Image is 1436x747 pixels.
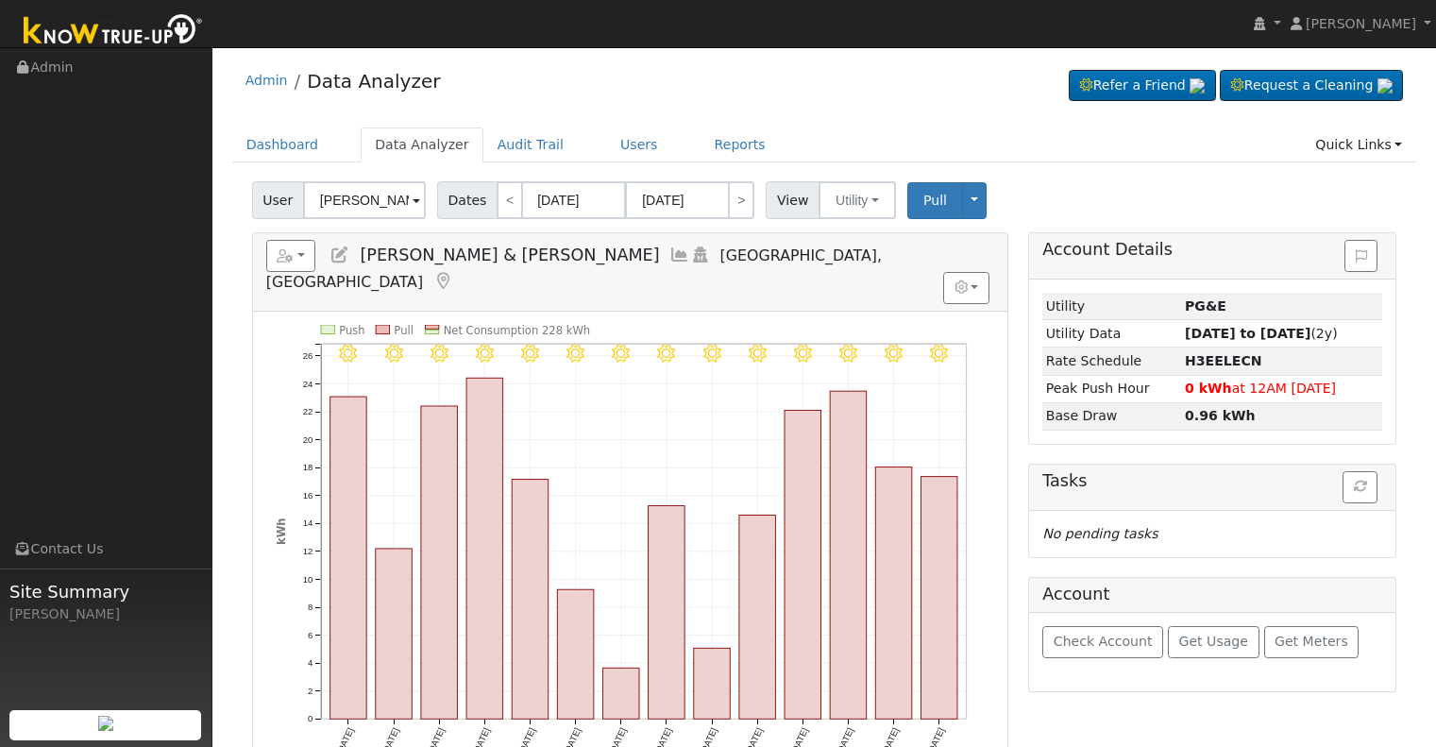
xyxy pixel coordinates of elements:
input: Select a User [303,181,426,219]
i: 8/03 - Clear [521,345,539,363]
i: 8/10 - Clear [839,345,857,363]
text: 20 [302,434,313,445]
button: Get Usage [1168,626,1259,658]
text: 24 [302,378,313,388]
button: Refresh [1343,471,1377,503]
strong: 0 kWh [1185,381,1232,396]
rect: onclick="" [694,648,731,719]
rect: onclick="" [466,378,503,719]
h5: Tasks [1042,471,1382,491]
strong: 0.96 kWh [1185,408,1256,423]
a: Data Analyzer [307,70,440,93]
strong: D [1185,353,1262,368]
span: [PERSON_NAME] & [PERSON_NAME] [360,246,659,264]
a: Users [606,127,672,162]
i: 8/09 - Clear [794,345,812,363]
text: 26 [302,350,313,361]
td: Peak Push Hour [1042,375,1181,402]
span: Dates [437,181,498,219]
td: Rate Schedule [1042,348,1181,375]
rect: onclick="" [830,391,867,719]
img: Know True-Up [14,10,212,53]
a: Request a Cleaning [1220,70,1403,102]
span: Get Meters [1275,634,1348,649]
button: Utility [819,181,896,219]
a: Data Analyzer [361,127,483,162]
rect: onclick="" [421,406,458,720]
td: Utility Data [1042,320,1181,348]
text: 6 [308,630,313,640]
rect: onclick="" [739,515,776,719]
i: 8/12 - Clear [930,345,948,363]
text: Pull [394,323,414,336]
text: Push [339,323,365,336]
text: 4 [308,657,313,668]
span: Check Account [1054,634,1153,649]
button: Check Account [1042,626,1163,658]
i: 8/07 - Clear [703,345,721,363]
i: 8/08 - Clear [749,345,767,363]
a: Refer a Friend [1069,70,1216,102]
span: View [766,181,819,219]
i: 8/04 - Clear [566,345,584,363]
a: > [728,181,754,219]
i: 8/06 - Clear [657,345,675,363]
text: 2 [308,686,313,696]
i: No pending tasks [1042,526,1157,541]
button: Get Meters [1264,626,1360,658]
td: Utility [1042,293,1181,320]
text: 22 [302,406,313,416]
rect: onclick="" [329,397,366,719]
text: kWh [274,518,287,545]
button: Pull [907,182,963,219]
h5: Account Details [1042,240,1382,260]
text: 10 [302,574,313,585]
rect: onclick="" [602,668,639,719]
img: retrieve [1377,78,1393,93]
strong: ID: 15570354, authorized: 11/25/24 [1185,298,1226,314]
i: 8/02 - Clear [476,345,494,363]
a: < [497,181,523,219]
i: 8/05 - Clear [612,345,630,363]
a: Admin [245,73,288,88]
rect: onclick="" [785,410,821,719]
i: 8/01 - Clear [431,345,448,363]
text: 8 [308,602,313,612]
rect: onclick="" [512,480,549,720]
i: 7/30 - Clear [339,345,357,363]
i: 7/31 - Clear [384,345,402,363]
a: Quick Links [1301,127,1416,162]
text: 16 [302,490,313,501]
text: Net Consumption 228 kWh [443,323,590,336]
rect: onclick="" [649,506,685,720]
a: Multi-Series Graph [669,246,690,264]
a: Audit Trail [483,127,578,162]
a: Edit User (23538) [329,246,350,264]
a: Reports [701,127,780,162]
h5: Account [1042,585,1109,603]
span: User [252,181,304,219]
a: Dashboard [232,127,333,162]
a: Login As (last Never) [690,246,711,264]
rect: onclick="" [557,589,594,719]
rect: onclick="" [921,477,958,720]
span: Pull [923,193,947,208]
i: 8/11 - Clear [885,345,903,363]
button: Issue History [1344,240,1377,272]
text: 14 [302,518,313,528]
text: 18 [302,462,313,472]
span: Get Usage [1179,634,1248,649]
div: [PERSON_NAME] [9,604,202,624]
rect: onclick="" [875,467,912,720]
text: 12 [302,546,313,556]
span: Site Summary [9,579,202,604]
span: [PERSON_NAME] [1306,16,1416,31]
span: (2y) [1185,326,1338,341]
td: Base Draw [1042,402,1181,430]
strong: [DATE] to [DATE] [1185,326,1310,341]
rect: onclick="" [376,549,413,719]
text: 0 [308,713,313,723]
td: at 12AM [DATE] [1182,375,1383,402]
a: Map [432,272,453,291]
img: retrieve [98,716,113,731]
